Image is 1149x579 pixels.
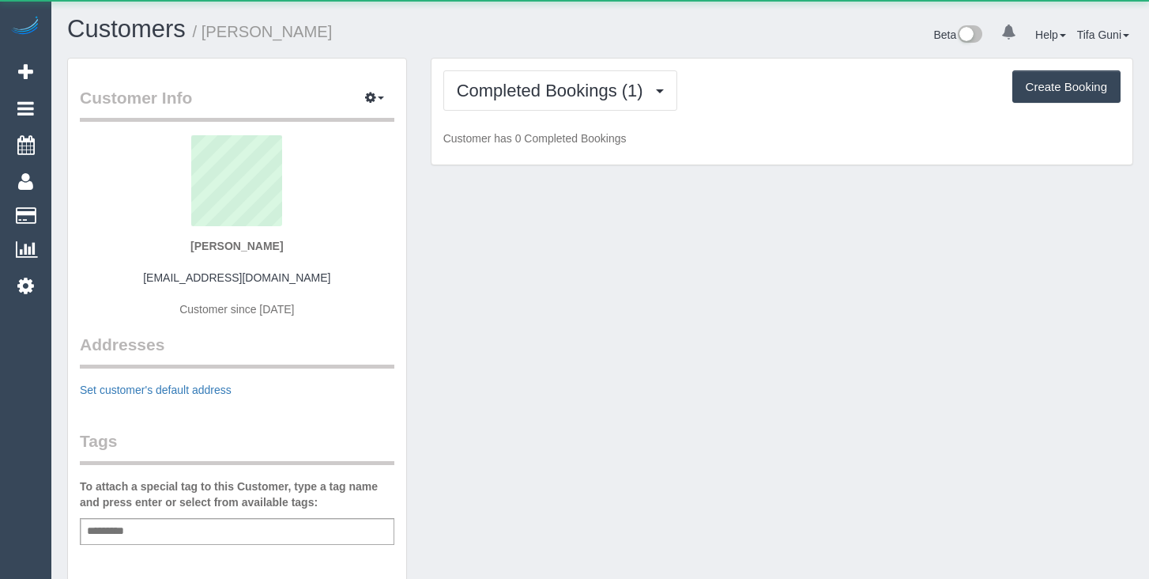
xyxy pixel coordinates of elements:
legend: Tags [80,430,394,465]
button: Completed Bookings (1) [443,70,677,111]
legend: Customer Info [80,86,394,122]
a: Beta [933,28,982,41]
strong: [PERSON_NAME] [190,240,283,252]
a: Tifa Guni [1077,28,1129,41]
p: Customer has 0 Completed Bookings [443,131,1121,146]
a: Customers [67,15,186,43]
small: / [PERSON_NAME] [193,23,333,40]
button: Create Booking [1012,70,1121,104]
img: New interface [956,25,982,46]
label: To attach a special tag to this Customer, type a tag name and press enter or select from availabl... [80,479,394,510]
span: Completed Bookings (1) [457,81,651,100]
a: Help [1035,28,1066,41]
img: Automaid Logo [9,16,41,38]
a: [EMAIL_ADDRESS][DOMAIN_NAME] [143,271,330,284]
a: Set customer's default address [80,384,232,396]
span: Customer since [DATE] [179,303,294,316]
